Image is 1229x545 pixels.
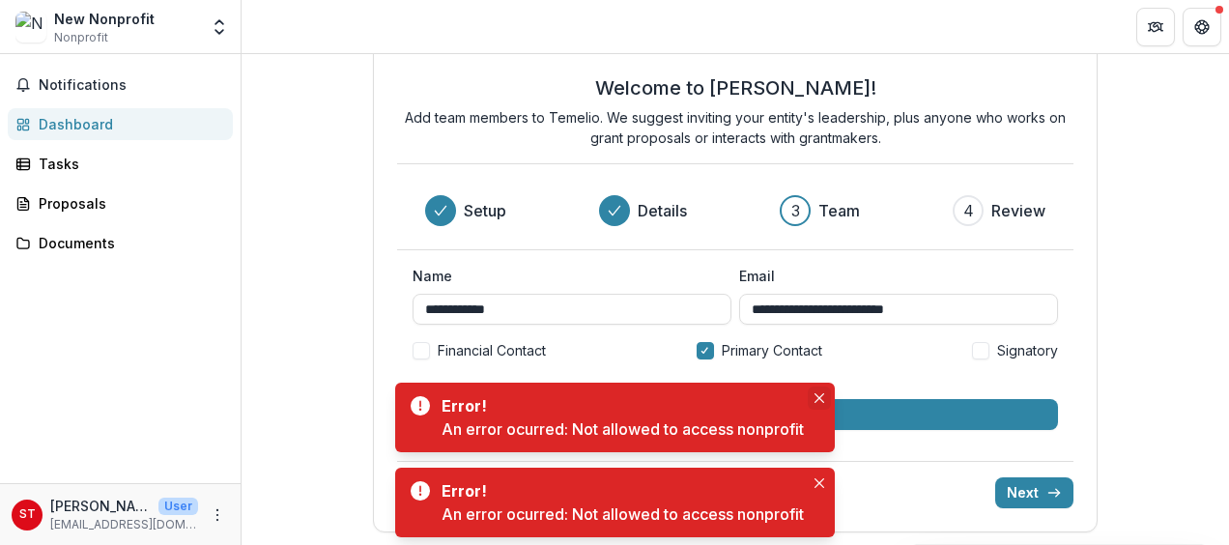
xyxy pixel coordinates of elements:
p: User [158,498,198,515]
div: Tasks [39,154,217,174]
h2: Welcome to [PERSON_NAME]! [595,76,876,100]
div: Error! [442,394,796,417]
div: Dashboard [39,114,217,134]
h3: Details [638,199,687,222]
button: Next [995,477,1073,508]
div: 4 [963,199,974,222]
span: Nonprofit [54,29,108,46]
button: Notifications [8,70,233,100]
p: [EMAIL_ADDRESS][DOMAIN_NAME] [50,516,198,533]
button: Close [808,472,831,495]
div: New Nonprofit [54,9,155,29]
h3: Review [991,199,1045,222]
span: Financial Contact [438,340,546,360]
span: Signatory [997,340,1058,360]
button: Partners [1136,8,1175,46]
p: [PERSON_NAME] [50,496,151,516]
a: Dashboard [8,108,233,140]
div: Proposals [39,193,217,214]
label: Email [739,266,1046,286]
button: Get Help [1183,8,1221,46]
img: New Nonprofit [15,12,46,43]
a: Tasks [8,148,233,180]
button: More [206,503,229,527]
div: Progress [425,195,1045,226]
div: 3 [791,199,800,222]
a: Documents [8,227,233,259]
div: Syreta Toson [19,508,36,521]
button: Open entity switcher [206,8,233,46]
div: An error ocurred: Not allowed to access nonprofit [442,502,804,526]
span: Primary Contact [722,340,822,360]
a: Proposals [8,187,233,219]
span: Notifications [39,77,225,94]
div: Documents [39,233,217,253]
h3: Team [818,199,860,222]
h3: Setup [464,199,506,222]
p: Add team members to Temelio. We suggest inviting your entity's leadership, plus anyone who works ... [397,107,1073,148]
div: Error! [442,479,796,502]
div: An error ocurred: Not allowed to access nonprofit [442,417,804,441]
label: Name [413,266,720,286]
button: Close [808,387,831,410]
